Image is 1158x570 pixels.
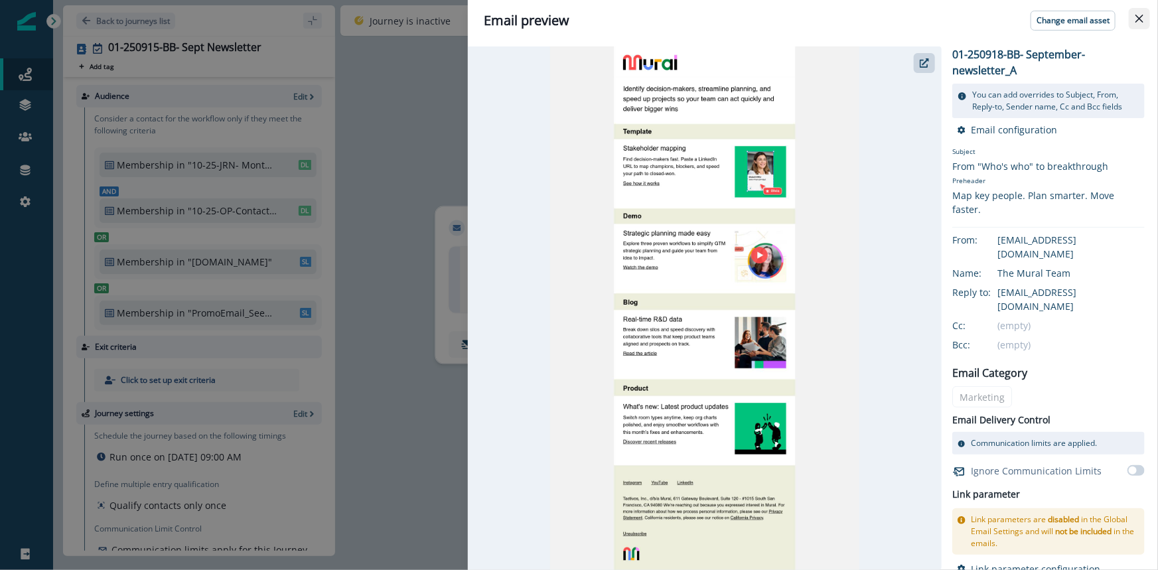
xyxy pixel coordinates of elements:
[1031,11,1116,31] button: Change email asset
[1129,8,1150,29] button: Close
[952,46,1145,78] p: 01-250918-BB- September-newsletter_A
[971,437,1097,449] p: Communication limits are applied.
[952,188,1145,216] div: Map key people. Plan smarter. Move faster.
[550,46,859,570] img: email asset unavailable
[972,89,1139,113] p: You can add overrides to Subject, From, Reply-to, Sender name, Cc and Bcc fields
[952,266,1019,280] div: Name:
[952,486,1020,503] h2: Link parameter
[1055,526,1112,537] span: not be included
[952,173,1145,188] p: Preheader
[952,147,1145,159] p: Subject
[1048,514,1079,525] span: disabled
[952,338,1019,352] div: Bcc:
[484,11,1142,31] div: Email preview
[952,365,1027,381] p: Email Category
[997,338,1145,352] div: (empty)
[958,123,1057,136] button: Email configuration
[971,464,1102,478] p: Ignore Communication Limits
[997,266,1145,280] div: The Mural Team
[1037,16,1110,25] p: Change email asset
[997,285,1145,313] div: [EMAIL_ADDRESS][DOMAIN_NAME]
[997,233,1145,261] div: [EMAIL_ADDRESS][DOMAIN_NAME]
[952,233,1019,247] div: From:
[952,285,1019,299] div: Reply to:
[971,514,1139,549] p: Link parameters are in the Global Email Settings and will in the emails.
[952,413,1050,427] p: Email Delivery Control
[971,123,1057,136] p: Email configuration
[952,159,1145,173] div: From "Who's who" to breakthrough
[997,319,1145,332] div: (empty)
[952,319,1019,332] div: Cc:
